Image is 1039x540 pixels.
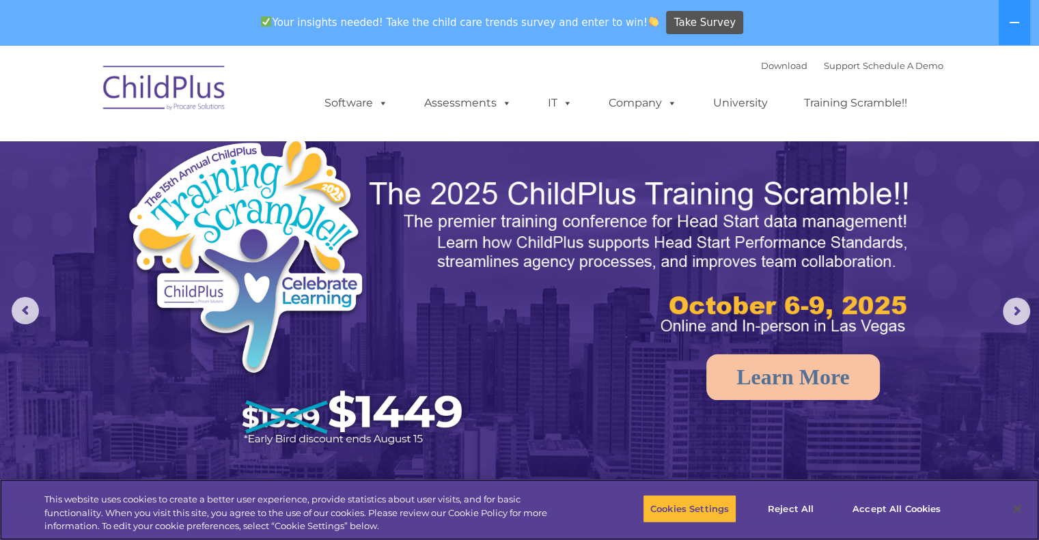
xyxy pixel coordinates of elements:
[190,146,248,156] span: Phone number
[863,60,943,71] a: Schedule A Demo
[790,89,921,117] a: Training Scramble!!
[761,60,807,71] a: Download
[643,494,736,523] button: Cookies Settings
[648,16,659,27] img: 👏
[261,16,271,27] img: ✅
[96,56,233,124] img: ChildPlus by Procare Solutions
[706,354,880,400] a: Learn More
[748,494,833,523] button: Reject All
[666,11,743,35] a: Take Survey
[761,60,943,71] font: |
[1002,494,1032,524] button: Close
[824,60,860,71] a: Support
[411,89,525,117] a: Assessments
[595,89,691,117] a: Company
[44,493,572,533] div: This website uses cookies to create a better user experience, provide statistics about user visit...
[190,90,232,100] span: Last name
[311,89,402,117] a: Software
[674,11,736,35] span: Take Survey
[534,89,586,117] a: IT
[255,9,665,35] span: Your insights needed! Take the child care trends survey and enter to win!
[699,89,781,117] a: University
[845,494,948,523] button: Accept All Cookies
